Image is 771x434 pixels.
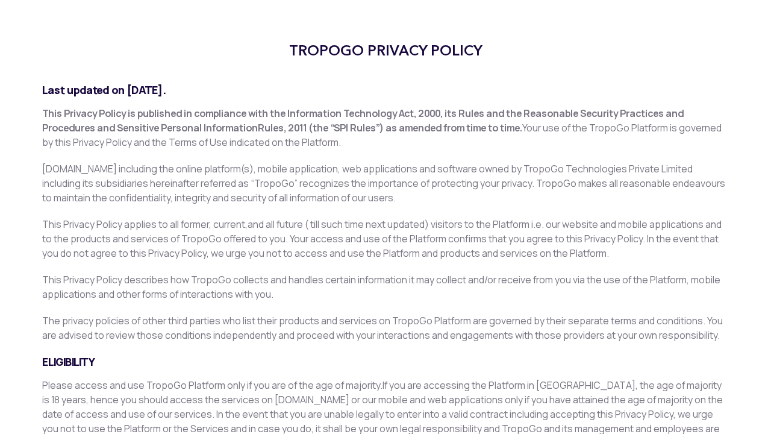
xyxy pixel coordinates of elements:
p: This Privacy Policy describes how TropoGo collects and handles certain information it may collect... [42,273,729,302]
h1: TROPOGO PRIVACY POLICY [42,36,729,65]
h2: ELIGIBILITY [42,355,729,370]
p: [DOMAIN_NAME] including the online platform(s), mobile application, web applications and software... [42,162,729,206]
p: Your use of the TropoGo Platform is governed by this Privacy Policy and the Terms of Use indicate... [42,107,729,150]
h2: Last updated on [DATE]. [42,83,729,98]
p: This Privacy Policy applies to all former, current,and all future ( till such time next updated) ... [42,218,729,261]
strong: This Privacy Policy is published in compliance with the Information Technology Act, 2000, its Rul... [42,107,684,134]
p: The privacy policies of other third parties who list their products and services on TropoGo Platf... [42,314,729,343]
